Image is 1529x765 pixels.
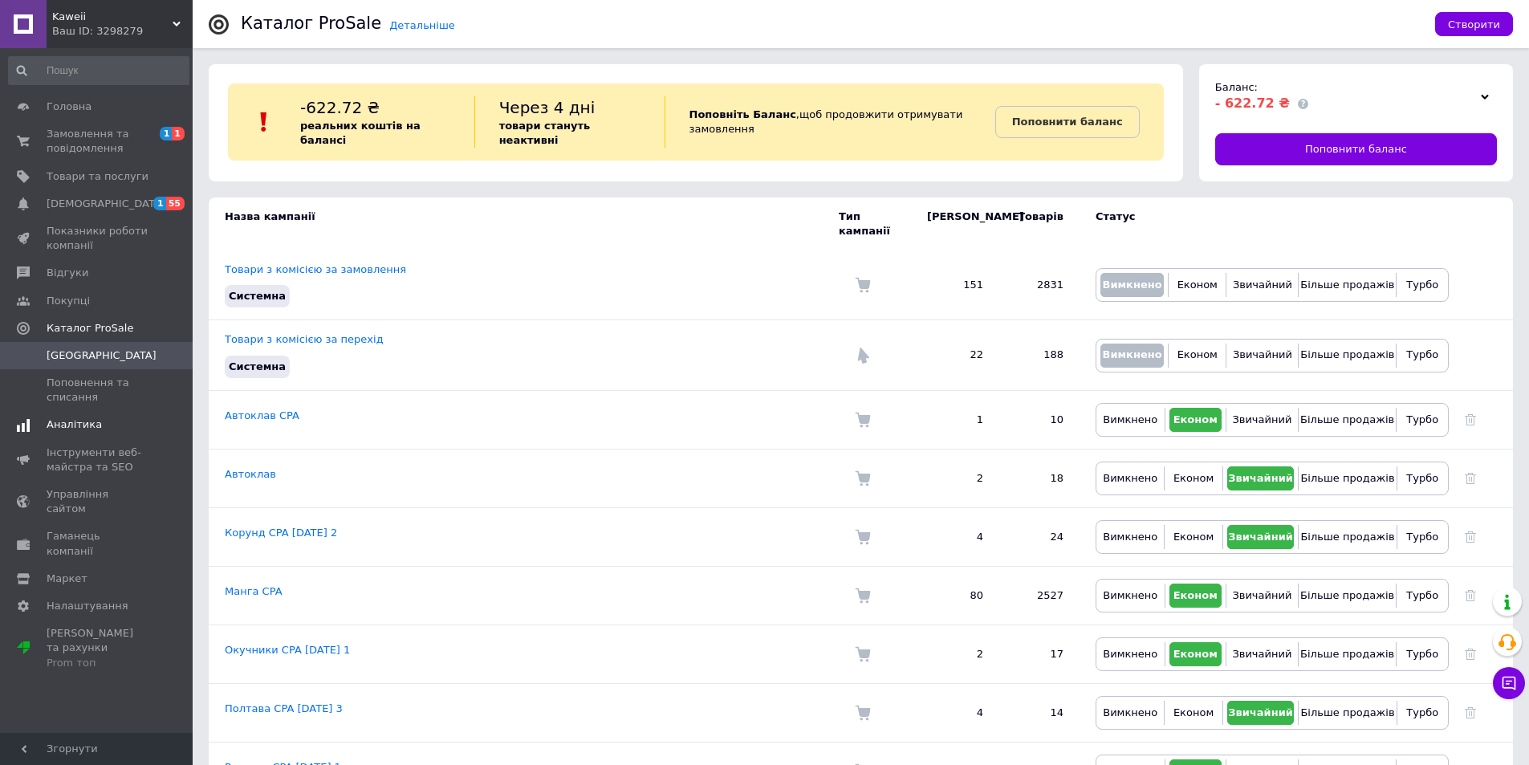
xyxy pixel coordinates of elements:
[47,656,148,670] div: Prom топ
[855,588,871,604] img: Комісія за замовлення
[911,625,999,683] td: 2
[855,529,871,545] img: Комісія за замовлення
[1303,408,1392,432] button: Більше продажів
[225,585,283,597] a: Манга CPA
[47,446,148,474] span: Інструменти веб-майстра та SEO
[172,127,185,140] span: 1
[1103,706,1157,718] span: Вимкнено
[300,120,421,146] b: реальних коштів на балансі
[1465,706,1476,718] a: Видалити
[1300,279,1394,291] span: Більше продажів
[1169,642,1222,666] button: Економ
[1177,348,1218,360] span: Економ
[1435,12,1513,36] button: Створити
[1100,525,1160,549] button: Вимкнено
[1228,706,1293,718] span: Звичайний
[1465,531,1476,543] a: Видалити
[1227,466,1295,490] button: Звичайний
[1100,466,1160,490] button: Вимкнено
[855,470,871,486] img: Комісія за замовлення
[1100,642,1161,666] button: Вимкнено
[1232,648,1291,660] span: Звичайний
[1465,648,1476,660] a: Видалити
[1401,584,1444,608] button: Турбо
[52,10,173,24] span: Kaweii
[1173,273,1222,297] button: Економ
[1177,279,1218,291] span: Економ
[499,120,591,146] b: товари стануть неактивні
[1406,589,1438,601] span: Турбо
[47,599,128,613] span: Налаштування
[855,646,871,662] img: Комісія за замовлення
[47,572,87,586] span: Маркет
[911,507,999,566] td: 4
[999,625,1080,683] td: 17
[1230,408,1294,432] button: Звичайний
[47,100,91,114] span: Головна
[911,449,999,507] td: 2
[911,566,999,625] td: 80
[47,169,148,184] span: Товари та послуги
[1169,701,1218,725] button: Економ
[1080,197,1449,250] td: Статус
[1401,344,1444,368] button: Турбо
[47,321,133,336] span: Каталог ProSale
[1305,142,1407,157] span: Поповнити баланс
[1406,279,1438,291] span: Турбо
[1406,413,1438,425] span: Турбо
[1406,472,1438,484] span: Турбо
[1173,648,1218,660] span: Економ
[1169,466,1218,490] button: Економ
[1230,642,1294,666] button: Звичайний
[1228,472,1293,484] span: Звичайний
[1103,472,1157,484] span: Вимкнено
[241,15,381,32] div: Каталог ProSale
[999,507,1080,566] td: 24
[1406,706,1438,718] span: Турбо
[999,320,1080,390] td: 188
[999,683,1080,742] td: 14
[1300,472,1394,484] span: Більше продажів
[911,320,999,390] td: 22
[1406,531,1438,543] span: Турбо
[1100,273,1164,297] button: Вимкнено
[911,390,999,449] td: 1
[1230,344,1294,368] button: Звичайний
[689,108,796,120] b: Поповніть Баланс
[209,197,839,250] td: Назва кампанії
[1232,589,1291,601] span: Звичайний
[1401,408,1444,432] button: Турбо
[1406,648,1438,660] span: Турбо
[855,277,871,293] img: Комісія за замовлення
[1232,413,1291,425] span: Звичайний
[8,56,189,85] input: Пошук
[1103,648,1157,660] span: Вимкнено
[1103,589,1157,601] span: Вимкнено
[1173,344,1222,368] button: Економ
[225,644,350,656] a: Окучники CPA [DATE] 1
[47,529,148,558] span: Гаманець компанії
[1493,667,1525,699] button: Чат з покупцем
[1300,648,1394,660] span: Більше продажів
[1173,706,1214,718] span: Економ
[1233,279,1292,291] span: Звичайний
[999,390,1080,449] td: 10
[1100,584,1161,608] button: Вимкнено
[47,348,157,363] span: [GEOGRAPHIC_DATA]
[1465,472,1476,484] a: Видалити
[1401,525,1444,549] button: Турбо
[1228,531,1293,543] span: Звичайний
[1100,344,1164,368] button: Вимкнено
[1102,279,1161,291] span: Вимкнено
[1300,413,1394,425] span: Більше продажів
[911,250,999,320] td: 151
[225,409,299,421] a: Автоклав CPA
[225,333,384,345] a: Товари з комісією за перехід
[999,250,1080,320] td: 2831
[1169,525,1218,549] button: Економ
[47,626,148,670] span: [PERSON_NAME] та рахунки
[160,127,173,140] span: 1
[1406,348,1438,360] span: Турбо
[1100,701,1160,725] button: Вимкнено
[1227,701,1295,725] button: Звичайний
